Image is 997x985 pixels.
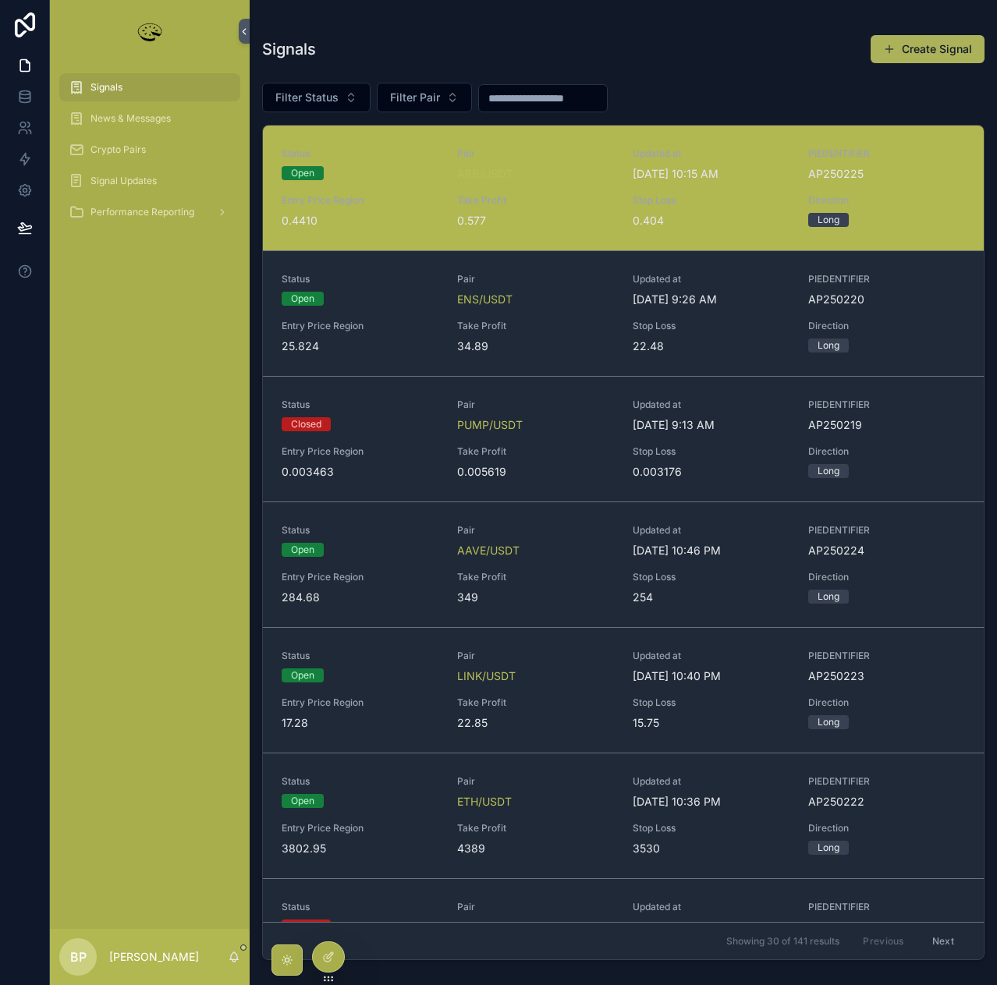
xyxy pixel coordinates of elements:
span: Pair [457,775,614,788]
a: Signal Updates [59,167,240,195]
button: Select Button [377,83,472,112]
span: PIEDENTIFIER [808,901,965,913]
span: Filter Status [275,90,339,105]
span: Status [282,524,438,537]
span: Pair [457,901,614,913]
span: Stop Loss [633,696,789,709]
span: Status [282,901,438,913]
a: StatusOpenPairETH/USDTUpdated at[DATE] 10:36 PMPIEDENTIFIERAP250222Entry Price Region3802.95Take ... [263,753,984,878]
a: Crypto Pairs [59,136,240,164]
span: Entry Price Region [282,320,438,332]
a: StatusOpenPairAAVE/USDTUpdated at[DATE] 10:46 PMPIEDENTIFIERAP250224Entry Price Region284.68Take ... [263,501,984,627]
a: StatusClosedPairPUMP/USDTUpdated at[DATE] 9:13 AMPIEDENTIFIERAP250219Entry Price Region0.003463Ta... [263,376,984,501]
span: Direction [808,571,965,583]
span: Pair [457,273,614,285]
span: Entry Price Region [282,822,438,834]
span: 254 [633,590,789,605]
div: Long [818,464,839,478]
span: Direction [808,320,965,332]
span: AP250220 [808,292,965,307]
span: 22.48 [633,338,789,354]
span: BP [70,948,87,966]
span: Crypto Pairs [90,143,146,156]
span: 17.28 [282,715,438,731]
span: [DATE] 10:36 PM [633,794,789,810]
a: StatusOpenPairARB/USDTUpdated at[DATE] 10:15 AMPIEDENTIFIERAP250225Entry Price Region0.4410Take P... [263,126,984,250]
span: AP250225 [808,166,965,182]
span: 349 [457,590,614,605]
a: LINK/USDT [457,668,516,684]
span: 0.003176 [633,464,789,480]
span: Pair [457,650,614,662]
a: StatusOpenPairENS/USDTUpdated at[DATE] 9:26 AMPIEDENTIFIERAP250220Entry Price Region25.824Take Pr... [263,250,984,376]
span: Take Profit [457,696,614,709]
span: Stop Loss [633,445,789,458]
span: PIEDENTIFIER [808,273,965,285]
span: Direction [808,194,965,207]
span: Take Profit [457,194,614,207]
span: Updated at [633,273,789,285]
span: [DATE] 10:15 AM [633,166,789,182]
button: Create Signal [871,35,985,63]
a: APT/USDT [457,919,512,935]
span: [DATE] 9:13 AM [633,417,789,433]
div: Long [818,213,839,227]
span: Entry Price Region [282,571,438,583]
span: ARB/USDT [457,166,513,182]
div: Closed [291,919,321,934]
span: Status [282,650,438,662]
span: 0.577 [457,213,614,229]
span: Direction [808,445,965,458]
span: Signal Updates [90,175,157,187]
p: [PERSON_NAME] [109,949,199,965]
a: Signals [59,73,240,101]
span: 4389 [457,841,614,856]
span: Performance Reporting [90,206,194,218]
a: StatusOpenPairLINK/USDTUpdated at[DATE] 10:40 PMPIEDENTIFIERAP250223Entry Price Region17.28Take P... [263,627,984,753]
button: Select Button [262,83,371,112]
a: ENS/USDT [457,292,513,307]
span: AP250223 [808,668,965,684]
span: 284.68 [282,590,438,605]
div: Long [818,715,839,729]
span: 22.85 [457,715,614,731]
span: [DATE] 10:46 PM [633,543,789,558]
a: ETH/USDT [457,794,512,810]
span: AAVE/USDT [457,543,520,558]
span: Status [282,147,438,160]
span: Updated at [633,524,789,537]
div: Open [291,794,314,808]
span: 34.89 [457,338,614,354]
span: Take Profit [457,571,614,583]
span: 3802.95 [282,841,438,856]
span: Showing 30 of 141 results [726,935,839,948]
span: AP250218 [808,919,965,935]
span: 0.4410 [282,213,438,229]
div: Open [291,543,314,557]
span: Entry Price Region [282,696,438,709]
span: 3530 [633,841,789,856]
span: Updated at [633,901,789,913]
span: Stop Loss [633,320,789,332]
span: PIEDENTIFIER [808,775,965,788]
span: Pair [457,147,614,160]
a: News & Messages [59,105,240,133]
span: PIEDENTIFIER [808,147,965,160]
span: Take Profit [457,320,614,332]
div: Open [291,166,314,180]
a: Performance Reporting [59,198,240,226]
div: Closed [291,417,321,431]
a: PUMP/USDT [457,417,523,433]
span: [DATE] 9:26 AM [633,292,789,307]
span: News & Messages [90,112,171,125]
div: Long [818,841,839,855]
span: 0.005619 [457,464,614,480]
span: Take Profit [457,822,614,834]
span: Direction [808,822,965,834]
span: Entry Price Region [282,445,438,458]
span: Updated at [633,775,789,788]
